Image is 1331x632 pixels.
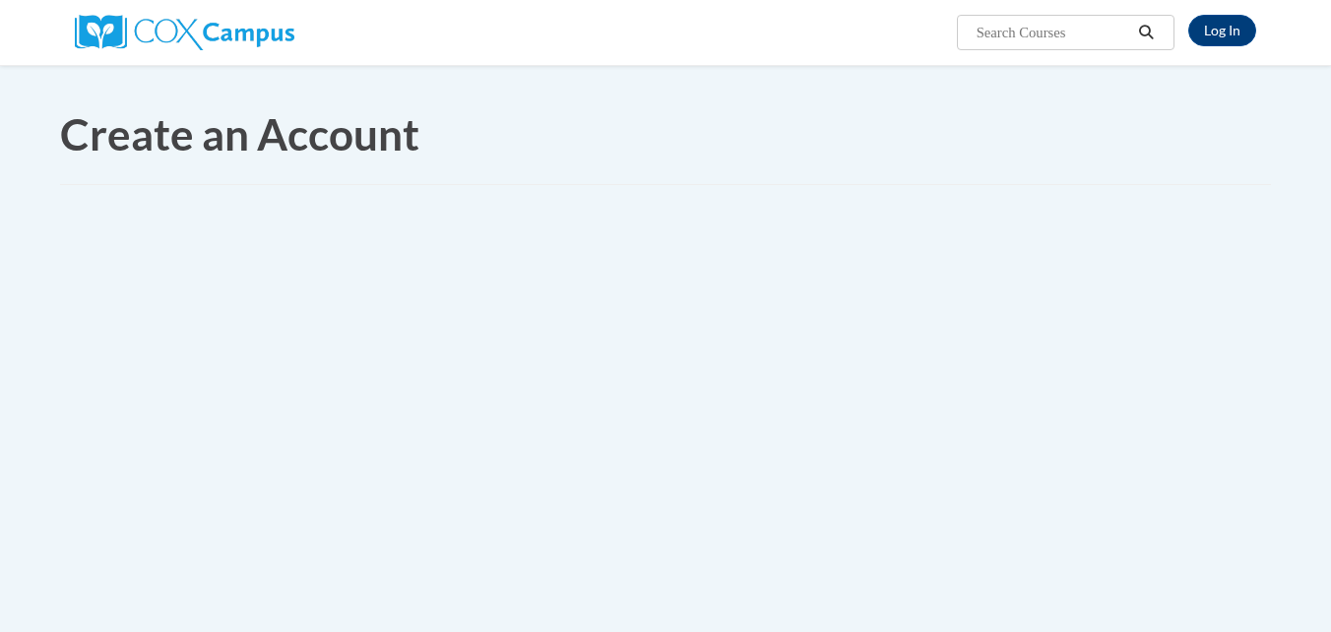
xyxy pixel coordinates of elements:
i:  [1138,26,1156,40]
button: Search [1132,21,1162,44]
a: Cox Campus [75,23,294,39]
input: Search Courses [975,21,1132,44]
span: Create an Account [60,108,419,159]
a: Log In [1188,15,1256,46]
img: Cox Campus [75,15,294,50]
